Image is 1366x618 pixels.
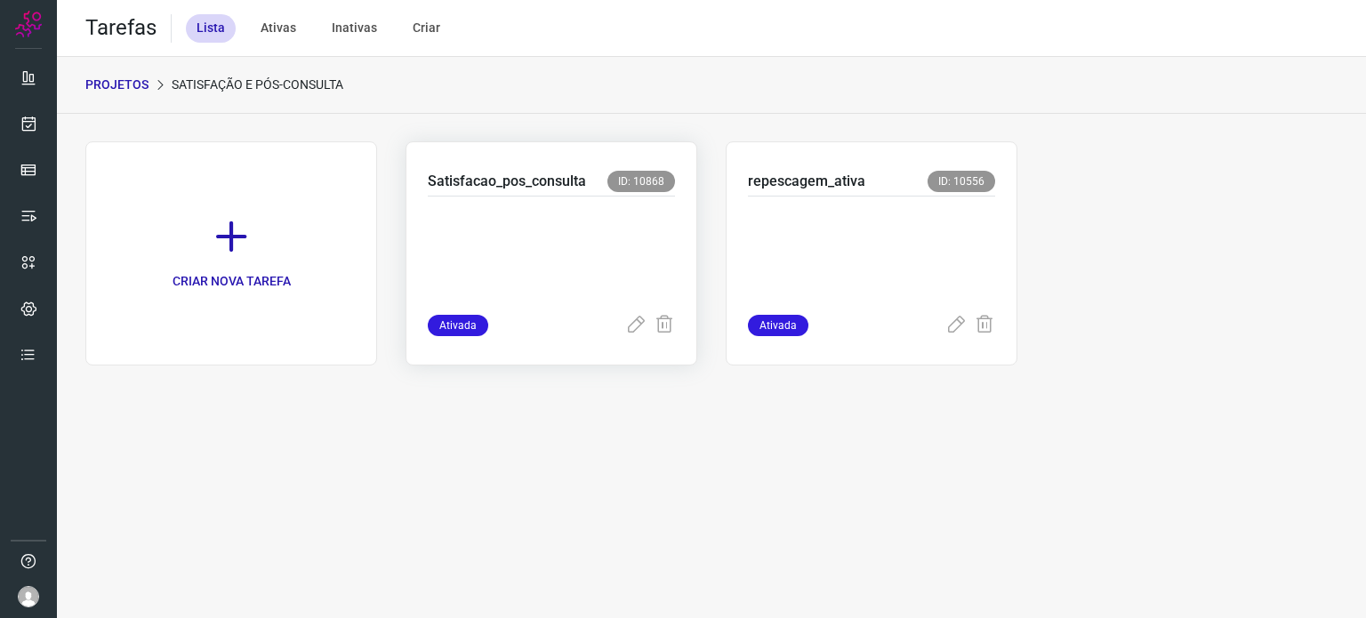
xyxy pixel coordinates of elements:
[607,171,675,192] span: ID: 10868
[428,315,488,336] span: Ativada
[172,76,343,94] p: Satisfação e Pós-Consulta
[748,315,808,336] span: Ativada
[748,171,865,192] p: repescagem_ativa
[18,586,39,607] img: avatar-user-boy.jpg
[250,14,307,43] div: Ativas
[85,141,377,365] a: CRIAR NOVA TAREFA
[928,171,995,192] span: ID: 10556
[15,11,42,37] img: Logo
[321,14,388,43] div: Inativas
[186,14,236,43] div: Lista
[85,76,149,94] p: PROJETOS
[402,14,451,43] div: Criar
[428,171,586,192] p: Satisfacao_pos_consulta
[85,15,157,41] h2: Tarefas
[173,272,291,291] p: CRIAR NOVA TAREFA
